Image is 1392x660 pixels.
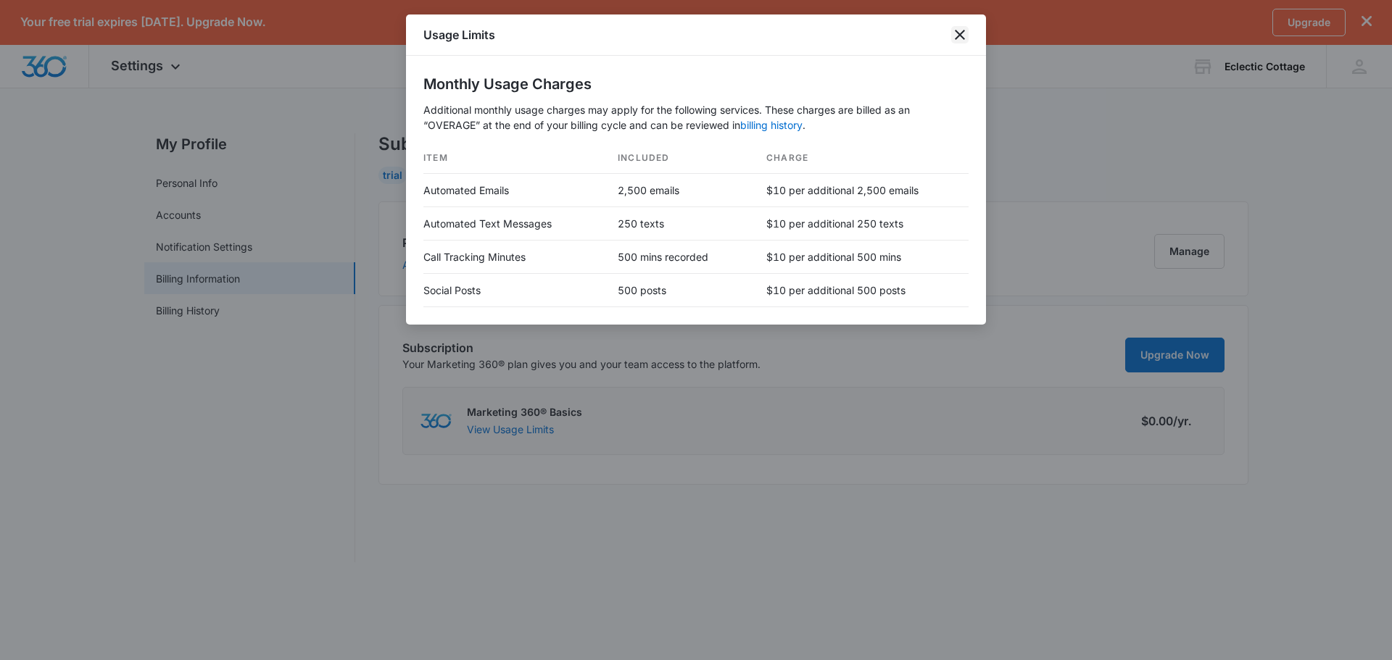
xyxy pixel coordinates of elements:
[423,207,606,241] td: Automated Text Messages
[423,102,969,133] p: Additional monthly usage charges may apply for the following services. These charges are billed a...
[755,274,969,307] td: $10 per additional 500 posts
[740,119,803,131] a: billing history
[755,143,969,174] th: Charge
[606,207,755,241] td: 250 texts
[606,143,755,174] th: Included
[423,274,606,307] td: Social Posts
[606,274,755,307] td: 500 posts
[755,207,969,241] td: $10 per additional 250 texts
[951,26,969,43] button: close
[423,143,606,174] th: Item
[423,26,495,43] h1: Usage Limits
[423,73,969,95] h2: Monthly Usage Charges
[606,241,755,274] td: 500 mins recorded
[423,241,606,274] td: Call Tracking Minutes
[755,174,969,207] td: $10 per additional 2,500 emails
[755,241,969,274] td: $10 per additional 500 mins
[423,174,606,207] td: Automated Emails
[606,174,755,207] td: 2,500 emails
